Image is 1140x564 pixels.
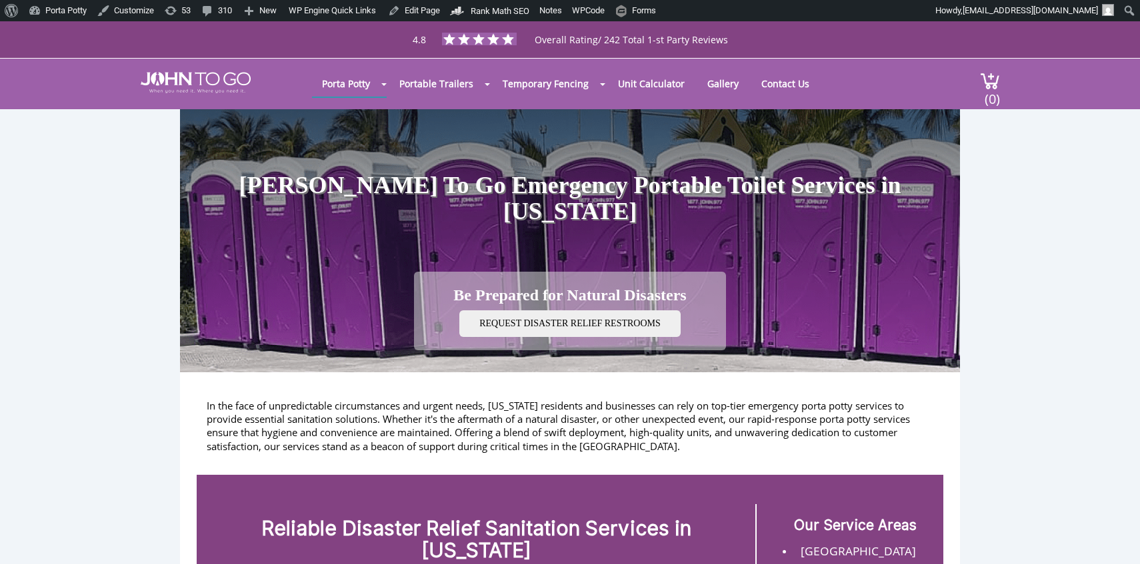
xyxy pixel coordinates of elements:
img: JOHN to go [141,72,251,93]
span: (0) [984,79,1000,108]
span: 4.8 [413,33,426,46]
span: [EMAIL_ADDRESS][DOMAIN_NAME] [963,5,1098,15]
span: Rank Math SEO [471,6,529,16]
a: Contact Us [751,71,819,97]
a: Porta Potty [312,71,380,97]
a: Unit Calculator [608,71,695,97]
a: [GEOGRAPHIC_DATA] [801,531,916,559]
h2: Be Prepared for Natural Disasters [427,286,712,304]
a: Request Disaster Relief Restrooms [459,316,681,329]
h2: Reliable Disaster Relief Sanitation Services in [US_STATE] [207,517,745,561]
a: Portable Trailers [389,71,483,97]
img: cart a [980,72,1000,90]
h2: Our Service Areas [794,517,933,533]
span: Overall Rating/ 242 Total 1-st Party Reviews [535,33,728,73]
button: Request Disaster Relief Restrooms [459,310,681,337]
p: In the face of unpredictable circumstances and urgent needs, [US_STATE] residents and businesses ... [207,399,933,453]
button: Live Chat [1087,511,1140,564]
h1: [PERSON_NAME] To Go Emergency Portable Toilet Services in [US_STATE] [190,123,950,225]
a: Gallery [697,71,749,97]
a: Temporary Fencing [493,71,599,97]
